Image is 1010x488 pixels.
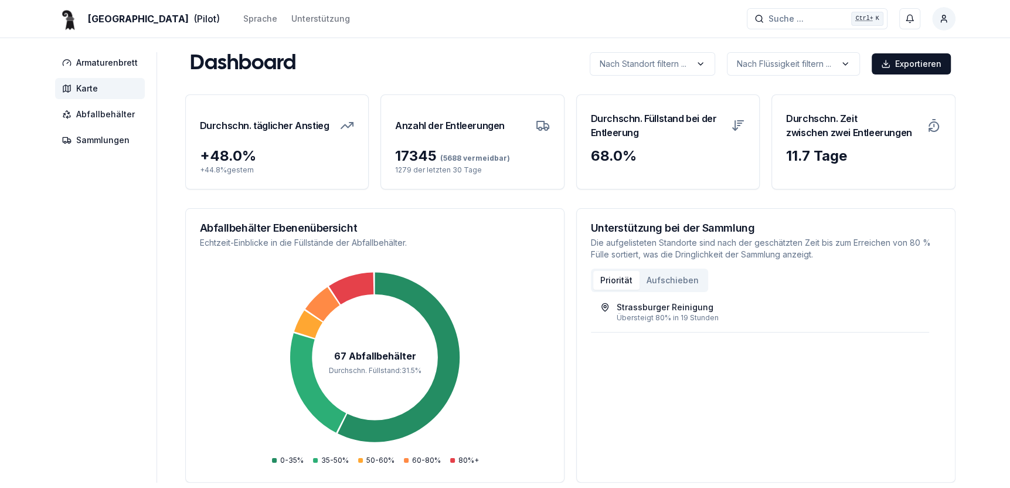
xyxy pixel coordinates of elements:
[55,104,149,125] a: Abfallbehälter
[328,366,421,375] tspan: Durchschn. Füllstand : 31.5 %
[600,58,686,70] p: Nach Standort filtern ...
[55,130,149,151] a: Sammlungen
[55,5,83,33] img: Basel Logo
[593,271,640,290] button: Priorität
[200,165,355,175] p: + 44.8 % gestern
[640,271,706,290] button: Aufschieben
[768,13,804,25] span: Suche ...
[76,109,135,120] span: Abfallbehälter
[88,12,189,26] span: [GEOGRAPHIC_DATA]
[404,456,441,465] div: 60-80%
[200,147,355,165] div: + 48.0 %
[55,12,220,26] a: [GEOGRAPHIC_DATA](Pilot)
[747,8,887,29] button: Suche ...Ctrl+K
[291,12,350,26] a: Unterstützung
[76,83,98,94] span: Karte
[200,109,329,142] h3: Durchschn. täglicher Anstieg
[591,223,941,233] h3: Unterstützung bei der Sammlung
[243,12,277,26] button: Sprache
[200,237,550,249] p: Echtzeit-Einblicke in die Füllstände der Abfallbehälter.
[55,52,149,73] a: Armaturenbrett
[727,52,860,76] button: label
[190,52,296,76] h1: Dashboard
[313,456,349,465] div: 35-50%
[76,57,138,69] span: Armaturenbrett
[786,109,920,142] h3: Durchschn. Zeit zwischen zwei Entleerungen
[872,53,951,74] button: Exportieren
[591,237,941,260] p: Die aufgelisteten Standorte sind nach der geschätzten Zeit bis zum Erreichen von 80 % Fülle sorti...
[358,456,395,465] div: 50-60%
[272,456,304,465] div: 0-35%
[395,109,505,142] h3: Anzahl der Entleerungen
[243,13,277,25] div: Sprache
[395,165,550,175] p: 1279 der letzten 30 Tage
[737,58,831,70] p: Nach Flüssigkeit filtern ...
[55,78,149,99] a: Karte
[193,12,220,26] span: (Pilot)
[600,301,920,323] a: Strassburger ReinigungÜbersteigt 80% in 19 Stunden
[395,147,550,165] div: 17345
[617,313,920,323] div: Übersteigt 80% in 19 Stunden
[334,351,416,362] tspan: 67 Abfallbehälter
[437,154,510,162] span: (5688 vermeidbar)
[76,134,130,146] span: Sammlungen
[200,223,550,233] h3: Abfallbehälter Ebenenübersicht
[591,147,746,165] div: 68.0 %
[450,456,479,465] div: 80%+
[591,109,725,142] h3: Durchschn. Füllstand bei der Entleerung
[617,301,713,313] div: Strassburger Reinigung
[786,147,941,165] div: 11.7 Tage
[590,52,715,76] button: label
